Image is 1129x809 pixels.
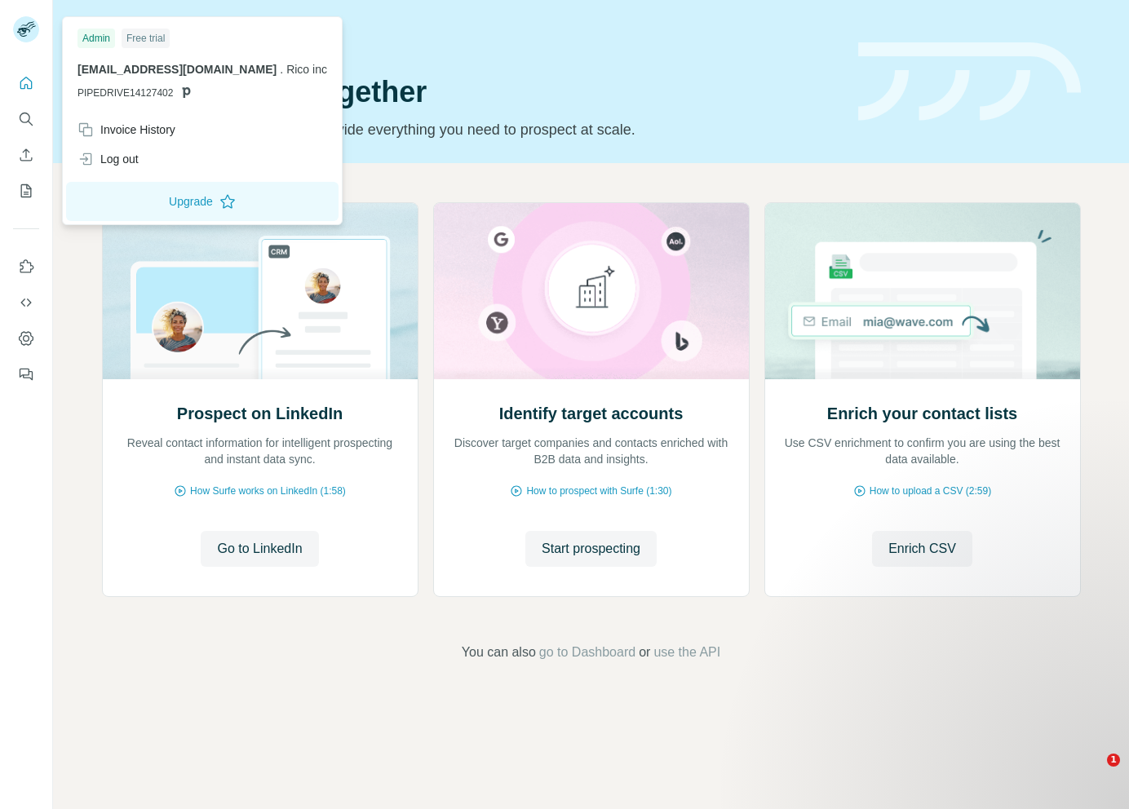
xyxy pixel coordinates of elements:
[433,203,750,379] img: Identify target accounts
[542,539,640,559] span: Start prospecting
[13,176,39,206] button: My lists
[77,151,139,167] div: Log out
[764,203,1081,379] img: Enrich your contact lists
[13,104,39,134] button: Search
[888,539,956,559] span: Enrich CSV
[13,252,39,281] button: Use Surfe on LinkedIn
[639,643,650,662] span: or
[462,643,536,662] span: You can also
[66,182,339,221] button: Upgrade
[102,30,839,46] div: Quick start
[190,484,346,498] span: How Surfe works on LinkedIn (1:58)
[201,531,318,567] button: Go to LinkedIn
[525,531,657,567] button: Start prospecting
[13,360,39,389] button: Feedback
[217,539,302,559] span: Go to LinkedIn
[177,402,343,425] h2: Prospect on LinkedIn
[1074,754,1113,793] iframe: Intercom live chat
[119,435,401,467] p: Reveal contact information for intelligent prospecting and instant data sync.
[872,531,972,567] button: Enrich CSV
[13,140,39,170] button: Enrich CSV
[286,63,327,76] span: Rico inc
[13,69,39,98] button: Quick start
[870,484,991,498] span: How to upload a CSV (2:59)
[102,203,418,379] img: Prospect on LinkedIn
[827,402,1017,425] h2: Enrich your contact lists
[102,118,839,141] p: Pick your starting point and we’ll provide everything you need to prospect at scale.
[781,435,1064,467] p: Use CSV enrichment to confirm you are using the best data available.
[858,42,1081,122] img: banner
[1107,754,1120,767] span: 1
[77,63,277,76] span: [EMAIL_ADDRESS][DOMAIN_NAME]
[653,643,720,662] button: use the API
[77,29,115,48] div: Admin
[280,63,283,76] span: .
[13,324,39,353] button: Dashboard
[77,86,173,100] span: PIPEDRIVE14127402
[526,484,671,498] span: How to prospect with Surfe (1:30)
[13,288,39,317] button: Use Surfe API
[450,435,733,467] p: Discover target companies and contacts enriched with B2B data and insights.
[539,643,635,662] button: go to Dashboard
[102,76,839,108] h1: Let’s prospect together
[122,29,170,48] div: Free trial
[499,402,684,425] h2: Identify target accounts
[77,122,175,138] div: Invoice History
